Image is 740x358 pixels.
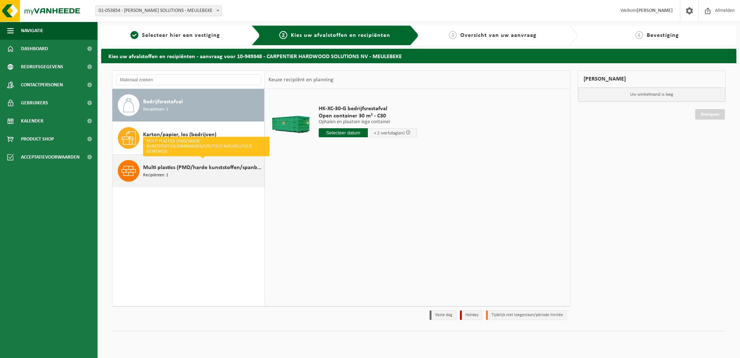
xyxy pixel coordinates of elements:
[21,40,48,58] span: Dashboard
[95,5,222,16] span: 01-053854 - CARPENTIER HARDWOOD SOLUTIONS - MEULEBEKE
[460,310,482,320] li: Holiday
[143,130,216,139] span: Karton/papier, los (bedrijven)
[449,31,457,39] span: 3
[112,89,264,122] button: Bedrijfsrestafval Recipiënten: 1
[486,310,567,320] li: Tijdelijk niet toegestaan/période limitée
[116,74,261,85] input: Materiaal zoeken
[319,112,417,120] span: Open container 30 m³ - C30
[578,70,726,88] div: [PERSON_NAME]
[430,310,456,320] li: Vaste dag
[112,122,264,155] button: Karton/papier, los (bedrijven) Recipiënten: 1
[374,131,405,135] span: + 2 werkdag(en)
[143,163,262,172] span: Multi plastics (PMD/harde kunststoffen/spanbanden/EPS/folie naturel/folie gemengd)
[21,22,43,40] span: Navigatie
[21,130,54,148] span: Product Shop
[265,71,337,89] div: Keuze recipiënt en planning
[319,128,368,137] input: Selecteer datum
[319,105,417,112] span: HK-XC-30-G bedrijfsrestafval
[112,155,264,187] button: Multi plastics (PMD/harde kunststoffen/spanbanden/EPS/folie naturel/folie gemengd) Recipiënten: 1
[460,33,537,38] span: Overzicht van uw aanvraag
[21,112,43,130] span: Kalender
[101,49,736,63] h2: Kies uw afvalstoffen en recipiënten - aanvraag voor 10-949348 - CARPENTIER HARDWOOD SOLUTIONS NV ...
[578,88,726,102] p: Uw winkelmand is leeg
[143,139,168,146] span: Recipiënten: 1
[279,31,287,39] span: 2
[319,120,417,125] p: Ophalen en plaatsen lege container
[647,33,679,38] span: Bevestiging
[143,98,183,106] span: Bedrijfsrestafval
[143,106,168,113] span: Recipiënten: 1
[21,94,48,112] span: Gebruikers
[635,31,643,39] span: 4
[143,172,168,179] span: Recipiënten: 1
[142,33,220,38] span: Selecteer hier een vestiging
[21,76,63,94] span: Contactpersonen
[291,33,390,38] span: Kies uw afvalstoffen en recipiënten
[130,31,138,39] span: 1
[96,6,221,16] span: 01-053854 - CARPENTIER HARDWOOD SOLUTIONS - MEULEBEKE
[695,109,725,120] a: Doorgaan
[21,148,79,166] span: Acceptatievoorwaarden
[105,31,246,40] a: 1Selecteer hier een vestiging
[637,8,673,13] strong: [PERSON_NAME]
[21,58,63,76] span: Bedrijfsgegevens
